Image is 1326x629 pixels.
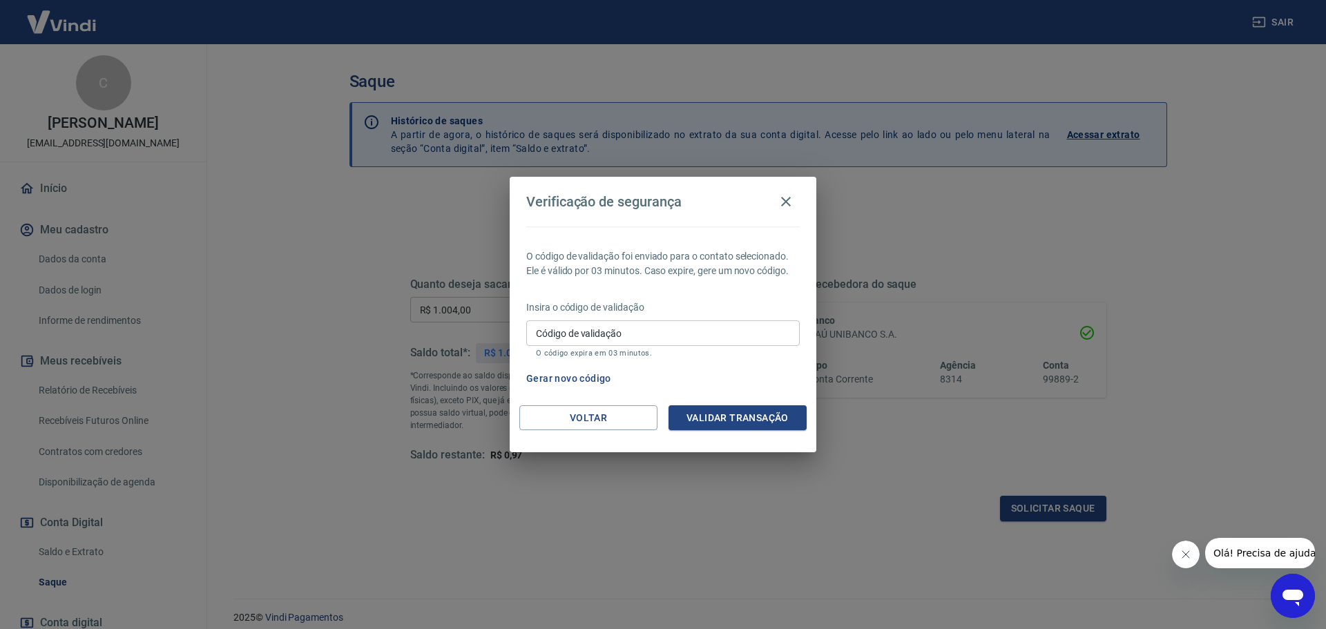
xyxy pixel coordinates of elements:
[536,349,790,358] p: O código expira em 03 minutos.
[8,10,116,21] span: Olá! Precisa de ajuda?
[526,300,800,315] p: Insira o código de validação
[1271,574,1315,618] iframe: Botão para abrir a janela de mensagens
[526,249,800,278] p: O código de validação foi enviado para o contato selecionado. Ele é válido por 03 minutos. Caso e...
[526,193,682,210] h4: Verificação de segurança
[669,405,807,431] button: Validar transação
[1172,541,1200,568] iframe: Fechar mensagem
[519,405,657,431] button: Voltar
[1205,538,1315,568] iframe: Mensagem da empresa
[521,366,617,391] button: Gerar novo código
